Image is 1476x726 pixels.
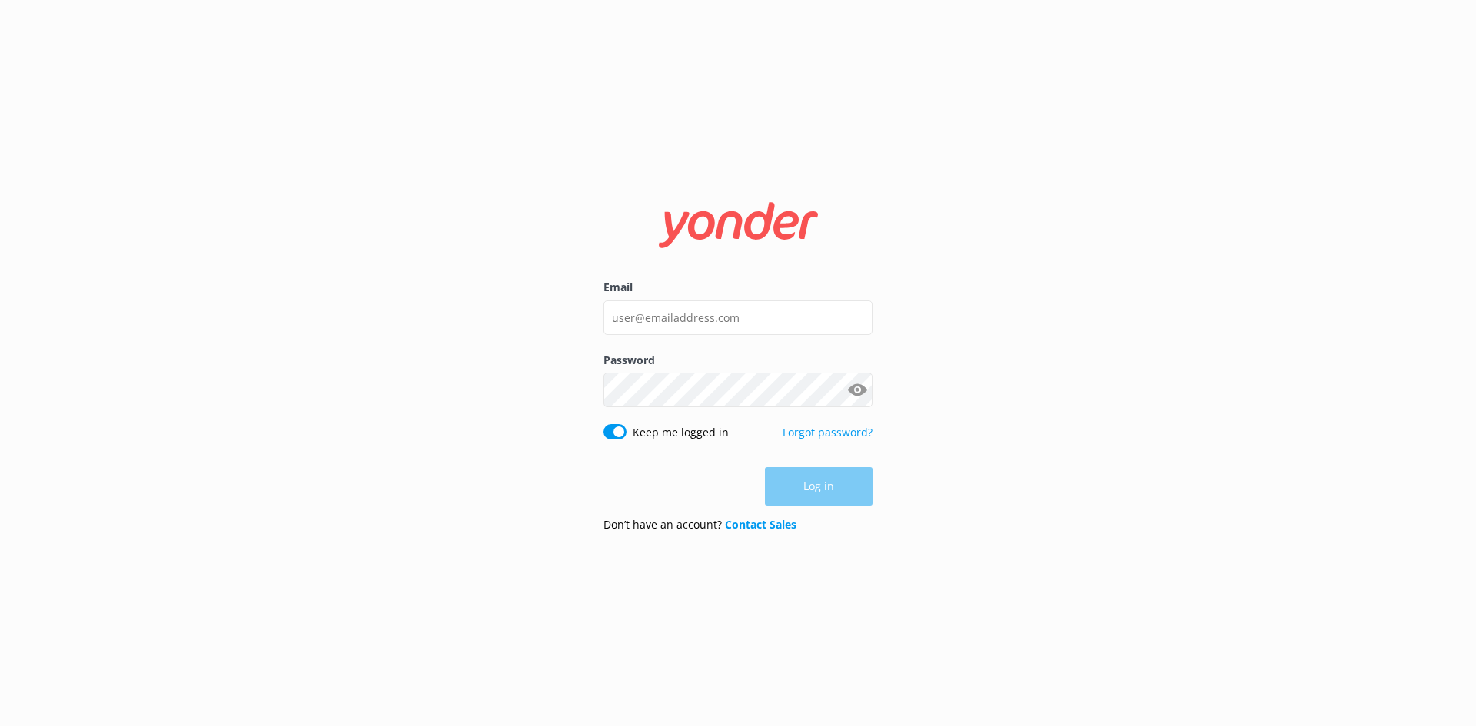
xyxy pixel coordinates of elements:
[842,375,873,406] button: Show password
[783,425,873,439] a: Forgot password?
[725,517,796,532] a: Contact Sales
[603,516,796,533] p: Don’t have an account?
[603,279,873,296] label: Email
[603,352,873,369] label: Password
[603,300,873,335] input: user@emailaddress.com
[633,424,729,441] label: Keep me logged in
